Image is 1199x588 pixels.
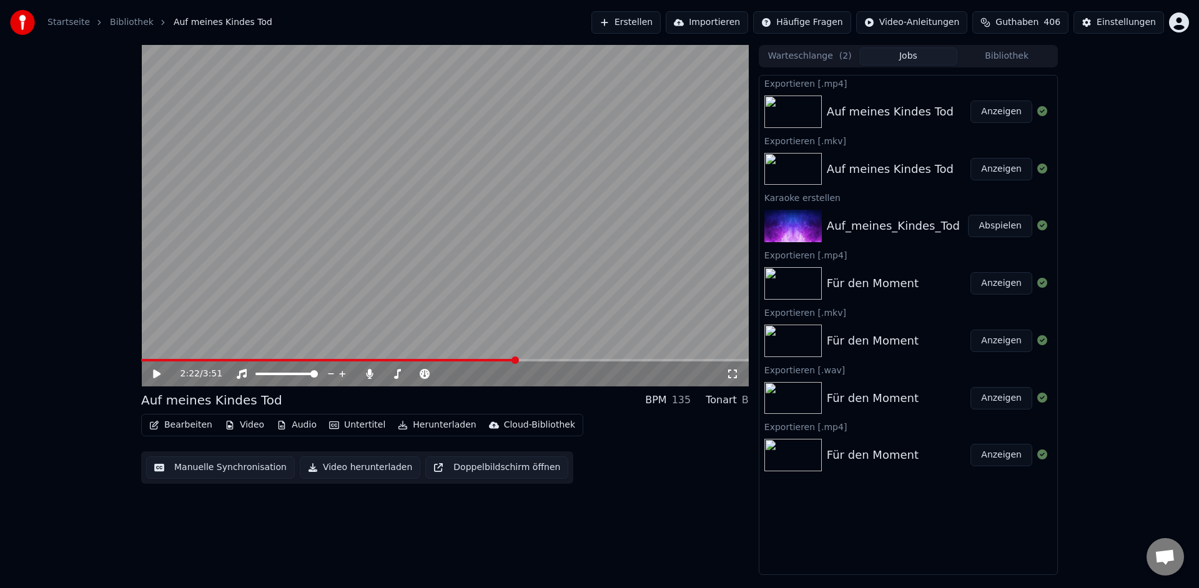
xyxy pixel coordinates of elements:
button: Anzeigen [970,330,1032,352]
div: B [742,393,749,408]
span: 406 [1044,16,1060,29]
div: Chat öffnen [1147,538,1184,576]
div: Einstellungen [1097,16,1156,29]
button: Anzeigen [970,272,1032,295]
span: 3:51 [203,368,222,380]
button: Herunterladen [393,416,481,434]
div: Tonart [706,393,737,408]
button: Einstellungen [1073,11,1164,34]
button: Importieren [666,11,748,34]
div: Exportieren [.mp4] [759,247,1057,262]
button: Anzeigen [970,158,1032,180]
button: Anzeigen [970,387,1032,409]
div: BPM [645,393,666,408]
button: Anzeigen [970,100,1032,123]
button: Häufige Fragen [753,11,851,34]
span: Auf meines Kindes Tod [174,16,272,29]
div: Exportieren [.mp4] [759,76,1057,91]
img: youka [10,10,35,35]
span: Guthaben [995,16,1039,29]
button: Abspielen [968,215,1032,237]
div: Für den Moment [827,332,919,350]
div: Auf meines Kindes Tod [827,160,954,178]
div: Cloud-Bibliothek [504,419,575,431]
div: Karaoke erstellen [759,190,1057,205]
div: / [180,368,210,380]
button: Bearbeiten [144,416,217,434]
span: ( 2 ) [839,50,852,62]
nav: breadcrumb [47,16,272,29]
div: Exportieren [.mkv] [759,133,1057,148]
div: 135 [672,393,691,408]
span: 2:22 [180,368,200,380]
button: Bibliothek [957,47,1056,66]
div: Exportieren [.mp4] [759,419,1057,434]
button: Untertitel [324,416,390,434]
a: Startseite [47,16,90,29]
div: Für den Moment [827,390,919,407]
button: Video [220,416,269,434]
button: Video herunterladen [300,456,420,479]
div: Für den Moment [827,275,919,292]
button: Manuelle Synchronisation [146,456,295,479]
div: Auf meines Kindes Tod [141,391,282,409]
button: Video-Anleitungen [856,11,968,34]
button: Guthaben406 [972,11,1068,34]
button: Warteschlange [761,47,859,66]
div: Exportieren [.wav] [759,362,1057,377]
button: Audio [272,416,322,434]
button: Anzeigen [970,444,1032,466]
div: Auf_meines_Kindes_Tod [827,217,960,235]
a: Bibliothek [110,16,154,29]
div: Auf meines Kindes Tod [827,103,954,120]
button: Erstellen [591,11,661,34]
button: Jobs [859,47,958,66]
div: Exportieren [.mkv] [759,305,1057,320]
button: Doppelbildschirm öffnen [425,456,568,479]
div: Für den Moment [827,446,919,464]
